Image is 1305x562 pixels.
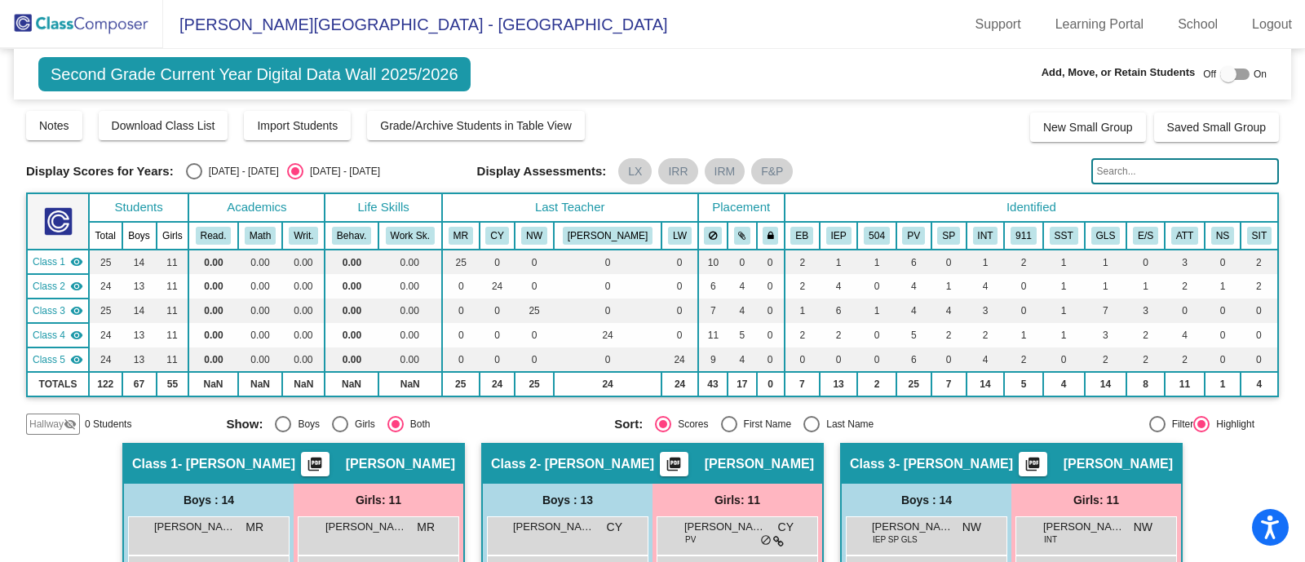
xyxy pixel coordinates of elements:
td: 0 [820,347,858,372]
td: 0.00 [378,250,442,274]
button: Print Students Details [660,452,688,476]
button: Print Students Details [1019,452,1047,476]
td: 7 [785,372,820,396]
div: Scores [671,417,708,431]
td: 4 [1043,372,1085,396]
span: New Small Group [1043,121,1133,134]
td: 9 [698,347,728,372]
td: 0 [785,347,820,372]
td: 0.00 [378,299,442,323]
td: 0.00 [188,250,237,274]
th: Parent Volunteer [896,222,931,250]
button: Read. [196,227,232,245]
td: 67 [122,372,157,396]
td: 17 [728,372,756,396]
td: 11 [157,299,189,323]
td: 6 [698,274,728,299]
th: Keep with students [728,222,756,250]
td: 0.00 [188,323,237,347]
td: 1 [967,250,1005,274]
mat-icon: picture_as_pdf [664,456,683,479]
span: - [PERSON_NAME] [537,456,654,472]
button: Math [245,227,276,245]
button: IEP [826,227,852,245]
button: 504 [864,227,890,245]
button: Download Class List [99,111,228,140]
td: 0 [515,347,553,372]
td: 2 [857,372,896,396]
td: 0 [931,347,967,372]
span: - [PERSON_NAME] [178,456,295,472]
td: 0 [515,274,553,299]
span: Sort: [614,417,643,431]
td: 0.00 [282,323,325,347]
td: 5 [896,323,931,347]
td: 2 [785,274,820,299]
mat-icon: visibility [70,304,83,317]
span: Display Scores for Years: [26,164,174,179]
mat-radio-group: Select an option [226,416,602,432]
td: 0.00 [282,347,325,372]
span: On [1254,67,1267,82]
td: 0 [1205,347,1241,372]
button: EB [790,227,813,245]
button: [PERSON_NAME] [563,227,652,245]
td: 4 [728,347,756,372]
td: 0 [554,299,662,323]
td: 0 [442,299,480,323]
div: First Name [737,417,792,431]
button: 911 [1011,227,1037,245]
button: LW [668,227,692,245]
td: 0.00 [378,347,442,372]
td: 0 [661,299,697,323]
td: 25 [442,372,480,396]
td: 11 [157,250,189,274]
td: 1 [1085,250,1127,274]
td: 3 [1085,323,1127,347]
span: Display Assessments: [477,164,607,179]
td: 55 [157,372,189,396]
td: 0 [661,274,697,299]
th: SST [1043,222,1085,250]
th: Lauren Williams [661,222,697,250]
td: 24 [480,372,515,396]
td: 0.00 [282,250,325,274]
th: 504 Plan [857,222,896,250]
td: 4 [896,274,931,299]
td: 7 [698,299,728,323]
td: 24 [661,372,697,396]
td: 2 [1004,250,1042,274]
td: 4 [896,299,931,323]
span: 0 Students [85,417,131,431]
td: 2 [820,323,858,347]
th: Intervention [967,222,1005,250]
mat-icon: visibility [70,329,83,342]
td: 0.00 [282,299,325,323]
td: 2 [1085,347,1127,372]
td: 2 [1241,250,1278,274]
button: NS [1211,227,1234,245]
th: Glasses [1085,222,1127,250]
td: 25 [515,372,553,396]
td: 0 [1126,250,1165,274]
td: Lauren Williams - Williams [27,347,89,372]
button: NW [521,227,547,245]
td: 1 [931,274,967,299]
button: E/S [1133,227,1158,245]
td: 0 [757,250,785,274]
td: 0 [1165,299,1205,323]
td: 0 [480,347,515,372]
span: Off [1203,67,1216,82]
button: Behav. [332,227,371,245]
a: Learning Portal [1042,11,1157,38]
button: Grade/Archive Students in Table View [367,111,585,140]
button: New Small Group [1030,113,1146,142]
div: [DATE] - [DATE] [303,164,380,179]
td: 0 [1004,299,1042,323]
td: 4 [931,299,967,323]
td: 2 [967,323,1005,347]
td: 24 [480,274,515,299]
span: Grade/Archive Students in Table View [380,119,572,132]
td: 0.00 [188,299,237,323]
td: 4 [820,274,858,299]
